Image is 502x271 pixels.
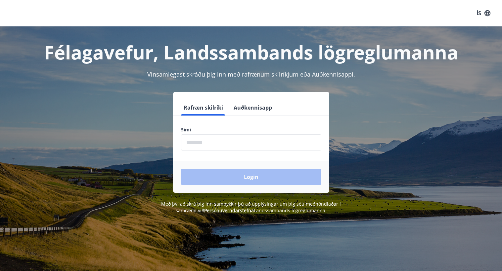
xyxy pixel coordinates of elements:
[204,207,254,214] a: Persónuverndarstefna
[147,70,355,78] span: Vinsamlegast skráðu þig inn með rafrænum skilríkjum eða Auðkennisappi.
[473,7,494,19] button: ÍS
[161,201,341,214] span: Með því að skrá þig inn samþykkir þú að upplýsingar um þig séu meðhöndlaðar í samræmi við Landssa...
[21,40,481,65] h1: Félagavefur, Landssambands lögreglumanna
[181,100,226,116] button: Rafræn skilríki
[181,126,321,133] label: Sími
[231,100,275,116] button: Auðkennisapp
